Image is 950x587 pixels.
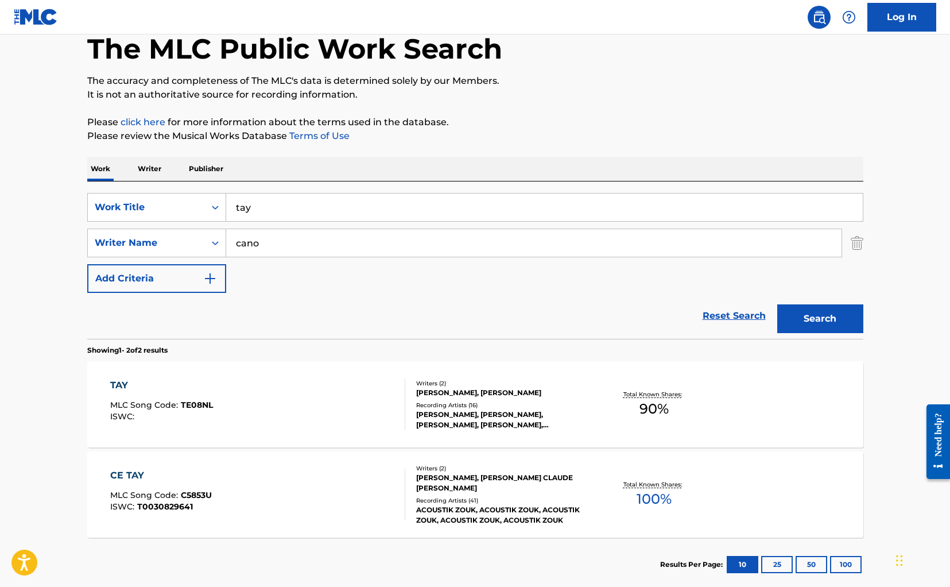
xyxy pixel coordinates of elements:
p: Showing 1 - 2 of 2 results [87,345,168,356]
iframe: Chat Widget [893,532,950,587]
div: Recording Artists ( 41 ) [416,496,590,505]
a: Terms of Use [287,130,350,141]
div: ACOUSTIK ZOUK, ACOUSTIK ZOUK, ACOUSTIK ZOUK, ACOUSTIK ZOUK, ACOUSTIK ZOUK [416,505,590,526]
p: Work [87,157,114,181]
div: Work Title [95,200,198,214]
button: 25 [761,556,793,573]
h1: The MLC Public Work Search [87,32,502,66]
div: Recording Artists ( 16 ) [416,401,590,410]
div: TAY [110,379,213,392]
div: Help [837,6,860,29]
a: Reset Search [697,303,771,329]
div: Writers ( 2 ) [416,464,590,473]
form: Search Form [87,193,863,339]
div: Drag [896,543,903,578]
div: Writers ( 2 ) [416,379,590,388]
span: C5853U [181,490,212,500]
a: TAYMLC Song Code:TE08NLISWC:Writers (2)[PERSON_NAME], [PERSON_NAME]Recording Artists (16)[PERSON_... [87,361,863,447]
div: Writer Name [95,236,198,250]
span: ISWC : [110,501,137,512]
p: Total Known Shares: [623,480,685,489]
p: It is not an authoritative source for recording information. [87,88,863,102]
p: Publisher [185,157,227,181]
span: T0030829641 [137,501,193,512]
a: Public Search [808,6,831,29]
img: MLC Logo [14,9,58,25]
div: [PERSON_NAME], [PERSON_NAME] [416,388,590,398]
a: click here [121,117,165,128]
span: 100 % [637,489,672,509]
iframe: Resource Center [918,395,950,488]
button: Search [777,304,863,333]
div: [PERSON_NAME], [PERSON_NAME] CLAUDE [PERSON_NAME] [416,473,590,493]
span: MLC Song Code : [110,490,181,500]
a: CE TAYMLC Song Code:C5853UISWC:T0030829641Writers (2)[PERSON_NAME], [PERSON_NAME] CLAUDE [PERSON_... [87,451,863,538]
img: Delete Criterion [851,229,863,257]
span: 90 % [639,399,669,419]
button: 50 [796,556,827,573]
span: ISWC : [110,411,137,422]
div: CE TAY [110,469,212,482]
button: 100 [830,556,862,573]
button: Add Criteria [87,264,226,293]
span: MLC Song Code : [110,400,181,410]
p: Total Known Shares: [623,390,685,399]
a: Log In [867,3,936,32]
p: Writer [134,157,165,181]
p: Please for more information about the terms used in the database. [87,115,863,129]
img: search [812,10,826,24]
p: Please review the Musical Works Database [87,129,863,143]
img: help [842,10,856,24]
span: TE08NL [181,400,213,410]
img: 9d2ae6d4665cec9f34b9.svg [203,272,217,285]
p: The accuracy and completeness of The MLC's data is determined solely by our Members. [87,74,863,88]
button: 10 [727,556,758,573]
p: Results Per Page: [660,559,726,570]
div: [PERSON_NAME], [PERSON_NAME], [PERSON_NAME], [PERSON_NAME], [PERSON_NAME] [416,410,590,430]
